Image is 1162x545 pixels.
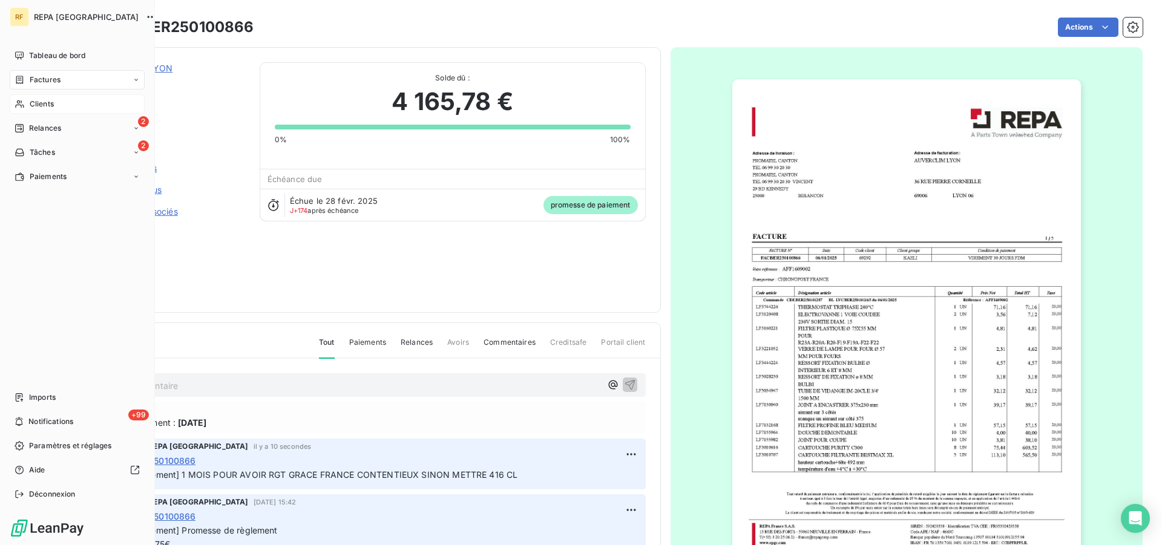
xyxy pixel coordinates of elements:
[30,74,61,85] span: Factures
[10,46,145,65] a: Tableau de bord
[447,337,469,357] span: Avoirs
[275,73,631,83] span: Solde dû :
[550,337,587,357] span: Creditsafe
[138,116,149,127] span: 2
[349,337,386,357] span: Paiements
[254,498,297,506] span: [DATE] 15:42
[29,123,61,134] span: Relances
[128,410,149,420] span: +99
[484,337,536,357] span: Commentaires
[1058,18,1118,37] button: Actions
[401,337,433,357] span: Relances
[319,337,335,359] span: Tout
[10,460,145,480] a: Aide
[29,489,76,500] span: Déconnexion
[95,77,245,86] span: 69292
[10,94,145,114] a: Clients
[29,465,45,475] span: Aide
[10,518,85,538] img: Logo LeanPay
[610,134,631,145] span: 100%
[10,70,145,90] a: Factures
[10,167,145,186] a: Paiements
[30,147,55,158] span: Tâches
[10,7,29,27] div: RF
[29,392,56,403] span: Imports
[10,436,145,455] a: Paramètres et réglages
[601,337,645,357] span: Portail client
[116,454,195,467] span: FACBER250100866
[30,171,67,182] span: Paiements
[275,134,287,145] span: 0%
[138,140,149,151] span: 2
[254,443,312,450] span: il y a 10 secondes
[178,416,206,429] span: [DATE]
[10,119,145,138] a: 2Relances
[116,510,195,523] span: FACBER250100866
[392,83,513,120] span: 4 165,78 €
[28,416,73,427] span: Notifications
[29,50,85,61] span: Tableau de bord
[1121,504,1150,533] div: Open Intercom Messenger
[290,207,359,214] span: après échéance
[91,497,249,507] span: Compta Clients REPA [GEOGRAPHIC_DATA]
[543,196,638,214] span: promesse de paiement
[268,174,323,184] span: Échéance due
[91,441,249,452] span: Compta Clients REPA [GEOGRAPHIC_DATA]
[34,12,139,22] span: REPA [GEOGRAPHIC_DATA]
[10,388,145,407] a: Imports
[80,469,517,480] span: [Promesse de paiement] 1 MOIS POUR AVOIR RGT GRACE FRANCE CONTENTIEUX SINON METTRE 416 CL
[29,440,111,451] span: Paramètres et réglages
[30,99,54,109] span: Clients
[113,16,254,38] h3: FACBER250100866
[290,196,378,206] span: Échue le 28 févr. 2025
[10,143,145,162] a: 2Tâches
[290,206,308,215] span: J+174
